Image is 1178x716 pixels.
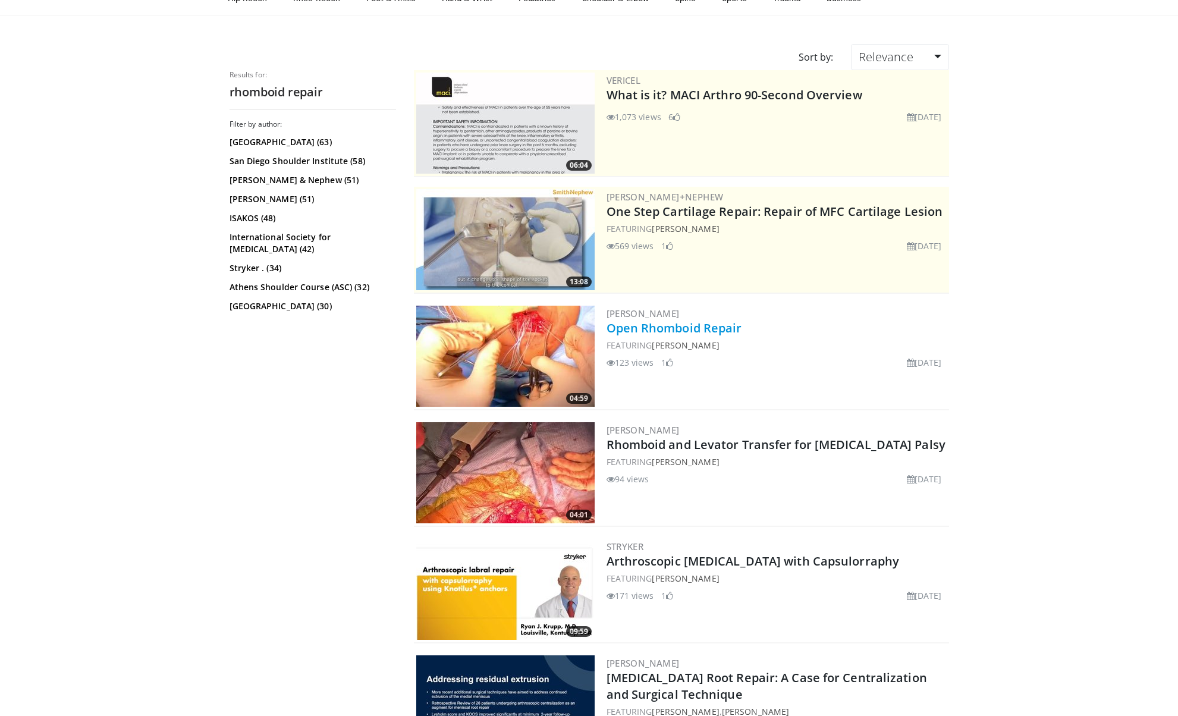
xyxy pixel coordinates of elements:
a: Vericel [607,74,641,86]
div: FEATURING [607,572,947,585]
a: 13:08 [416,189,595,290]
img: 19a8b4be-947e-458f-8f19-3dbd5d1afe4d.300x170_q85_crop-smart_upscale.jpg [416,422,595,523]
img: c8a3b2cc-5bd4-4878-862c-e86fdf4d853b.300x170_q85_crop-smart_upscale.jpg [416,539,595,640]
li: 1,073 views [607,111,661,123]
a: 04:01 [416,422,595,523]
a: 04:59 [416,306,595,407]
img: 304fd00c-f6f9-4ade-ab23-6f82ed6288c9.300x170_q85_crop-smart_upscale.jpg [416,189,595,290]
a: [PERSON_NAME] [652,340,719,351]
li: [DATE] [907,240,942,252]
div: FEATURING [607,222,947,235]
span: 04:59 [566,393,592,404]
div: FEATURING [607,456,947,468]
span: 13:08 [566,277,592,287]
a: Open Rhomboid Repair [607,320,742,336]
a: Stryker . (34) [230,262,393,274]
a: Arthroscopic [MEDICAL_DATA] with Capsulorraphy [607,553,900,569]
div: FEATURING [607,339,947,351]
a: 09:59 [416,539,595,640]
span: 04:01 [566,510,592,520]
img: 12a51cc3-d02a-4589-8807-03e3383738fd.300x170_q85_crop-smart_upscale.jpg [416,306,595,407]
li: 123 views [607,356,654,369]
a: [PERSON_NAME] [607,657,680,669]
a: What is it? MACI Arthro 90-Second Overview [607,87,862,103]
a: [PERSON_NAME] [652,223,719,234]
h2: rhomboid repair [230,84,396,100]
a: Relevance [851,44,948,70]
li: 171 views [607,589,654,602]
a: Stryker [607,541,644,552]
a: [PERSON_NAME] & Nephew (51) [230,174,393,186]
img: aa6cc8ed-3dbf-4b6a-8d82-4a06f68b6688.300x170_q85_crop-smart_upscale.jpg [416,73,595,174]
a: ISAKOS (48) [230,212,393,224]
a: [MEDICAL_DATA] Root Repair: A Case for Centralization and Surgical Technique [607,670,927,702]
li: [DATE] [907,356,942,369]
li: 1 [661,240,673,252]
a: [PERSON_NAME] [607,307,680,319]
a: Athens Shoulder Course (ASC) (32) [230,281,393,293]
li: [DATE] [907,111,942,123]
a: Rhomboid and Levator Transfer for [MEDICAL_DATA] Palsy [607,436,945,453]
p: Results for: [230,70,396,80]
h3: Filter by author: [230,120,396,129]
a: [PERSON_NAME] [652,456,719,467]
span: 06:04 [566,160,592,171]
a: [GEOGRAPHIC_DATA] (30) [230,300,393,312]
a: One Step Cartilage Repair: Repair of MFC Cartilage Lesion [607,203,943,219]
span: Relevance [859,49,913,65]
a: International Society for [MEDICAL_DATA] (42) [230,231,393,255]
a: [PERSON_NAME] [652,573,719,584]
a: [GEOGRAPHIC_DATA] (63) [230,136,393,148]
div: Sort by: [790,44,842,70]
a: [PERSON_NAME] (51) [230,193,393,205]
li: 94 views [607,473,649,485]
li: 569 views [607,240,654,252]
li: 6 [668,111,680,123]
li: 1 [661,589,673,602]
span: 09:59 [566,626,592,637]
a: 06:04 [416,73,595,174]
li: [DATE] [907,589,942,602]
a: [PERSON_NAME]+Nephew [607,191,724,203]
a: San Diego Shoulder Institute (58) [230,155,393,167]
a: [PERSON_NAME] [607,424,680,436]
li: [DATE] [907,473,942,485]
li: 1 [661,356,673,369]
